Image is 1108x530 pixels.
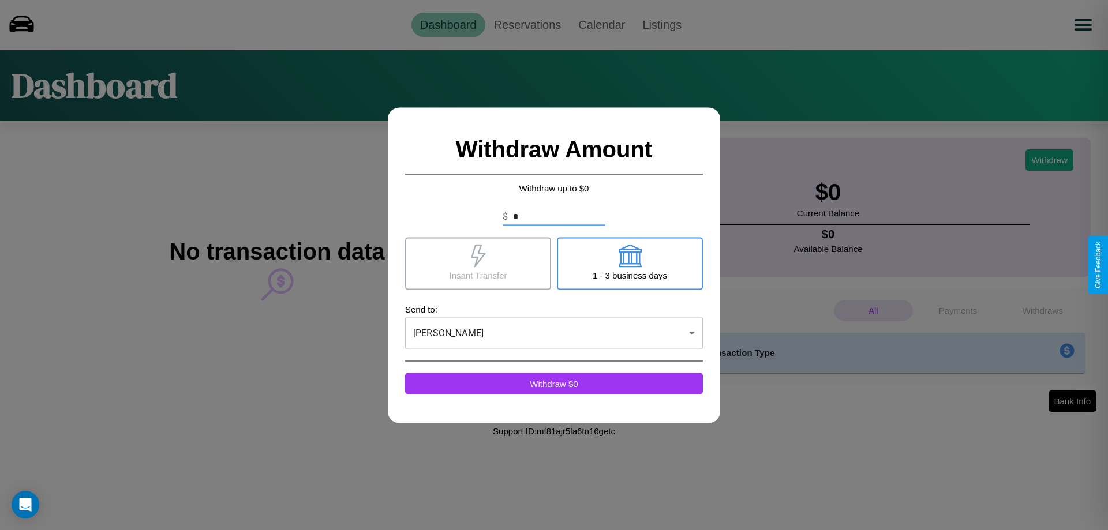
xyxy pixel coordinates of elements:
h2: Withdraw Amount [405,125,703,174]
p: $ [503,209,508,223]
div: Give Feedback [1094,242,1102,288]
p: Withdraw up to $ 0 [405,180,703,196]
div: Open Intercom Messenger [12,491,39,518]
p: 1 - 3 business days [593,267,667,283]
p: Send to: [405,301,703,317]
button: Withdraw $0 [405,373,703,394]
p: Insant Transfer [449,267,507,283]
div: [PERSON_NAME] [405,317,703,349]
